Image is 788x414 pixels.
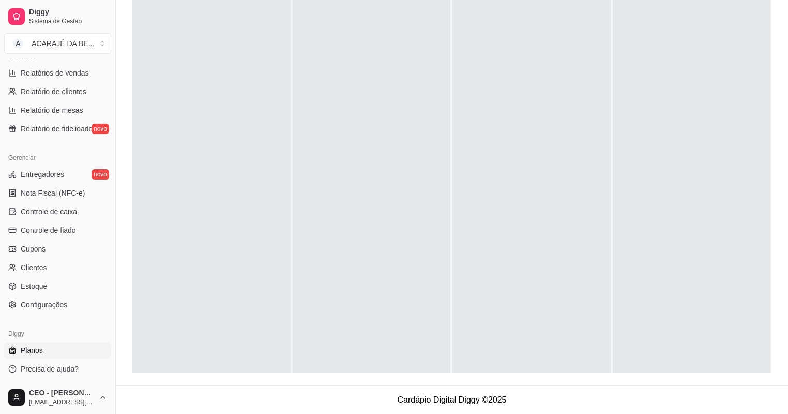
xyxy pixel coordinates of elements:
span: Clientes [21,262,47,273]
a: Precisa de ajuda? [4,361,111,377]
span: Diggy [29,8,107,17]
a: Relatórios de vendas [4,65,111,81]
div: ACARAJÉ DA BE ... [32,38,94,49]
span: Controle de caixa [21,206,77,217]
button: CEO - [PERSON_NAME][EMAIL_ADDRESS][DOMAIN_NAME] [4,385,111,410]
span: Configurações [21,300,67,310]
span: Relatórios de vendas [21,68,89,78]
span: CEO - [PERSON_NAME] [29,389,95,398]
span: Cupons [21,244,46,254]
a: Controle de caixa [4,203,111,220]
span: Relatório de mesas [21,105,83,115]
span: [EMAIL_ADDRESS][DOMAIN_NAME] [29,398,95,406]
button: Select a team [4,33,111,54]
span: Estoque [21,281,47,291]
a: Estoque [4,278,111,294]
a: Relatório de clientes [4,83,111,100]
a: Entregadoresnovo [4,166,111,183]
a: Relatório de mesas [4,102,111,119]
span: Controle de fiado [21,225,76,235]
div: Gerenciar [4,150,111,166]
span: Relatório de clientes [21,86,86,97]
a: Relatório de fidelidadenovo [4,121,111,137]
a: Planos [4,342,111,359]
span: Precisa de ajuda? [21,364,79,374]
a: DiggySistema de Gestão [4,4,111,29]
span: Sistema de Gestão [29,17,107,25]
a: Controle de fiado [4,222,111,239]
a: Nota Fiscal (NFC-e) [4,185,111,201]
span: Planos [21,345,43,356]
a: Clientes [4,259,111,276]
span: Entregadores [21,169,64,180]
div: Diggy [4,326,111,342]
span: A [13,38,23,49]
span: Relatório de fidelidade [21,124,93,134]
a: Configurações [4,297,111,313]
span: Nota Fiscal (NFC-e) [21,188,85,198]
a: Cupons [4,241,111,257]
